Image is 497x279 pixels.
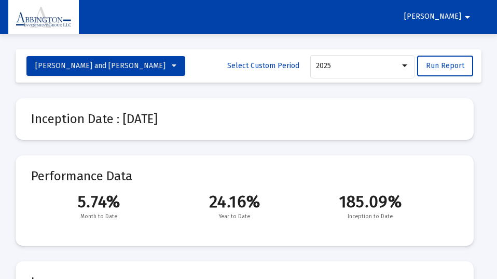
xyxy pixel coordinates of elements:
button: Run Report [417,56,473,76]
button: [PERSON_NAME] [392,6,486,27]
mat-card-title: Inception Date : [DATE] [31,114,458,124]
mat-icon: arrow_drop_down [461,7,474,28]
button: [PERSON_NAME] and [PERSON_NAME] [26,56,185,76]
mat-card-title: Performance Data [31,171,458,222]
img: Dashboard [16,7,71,28]
span: Inception to Date [302,211,438,222]
span: 2025 [316,61,331,70]
span: [PERSON_NAME] [404,12,461,21]
span: 185.09% [302,192,438,211]
span: Year to Date [167,211,303,222]
span: 5.74% [31,192,167,211]
span: Select Custom Period [227,61,299,70]
span: Month to Date [31,211,167,222]
span: Run Report [426,61,464,70]
span: [PERSON_NAME] and [PERSON_NAME] [35,61,165,70]
span: 24.16% [167,192,303,211]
